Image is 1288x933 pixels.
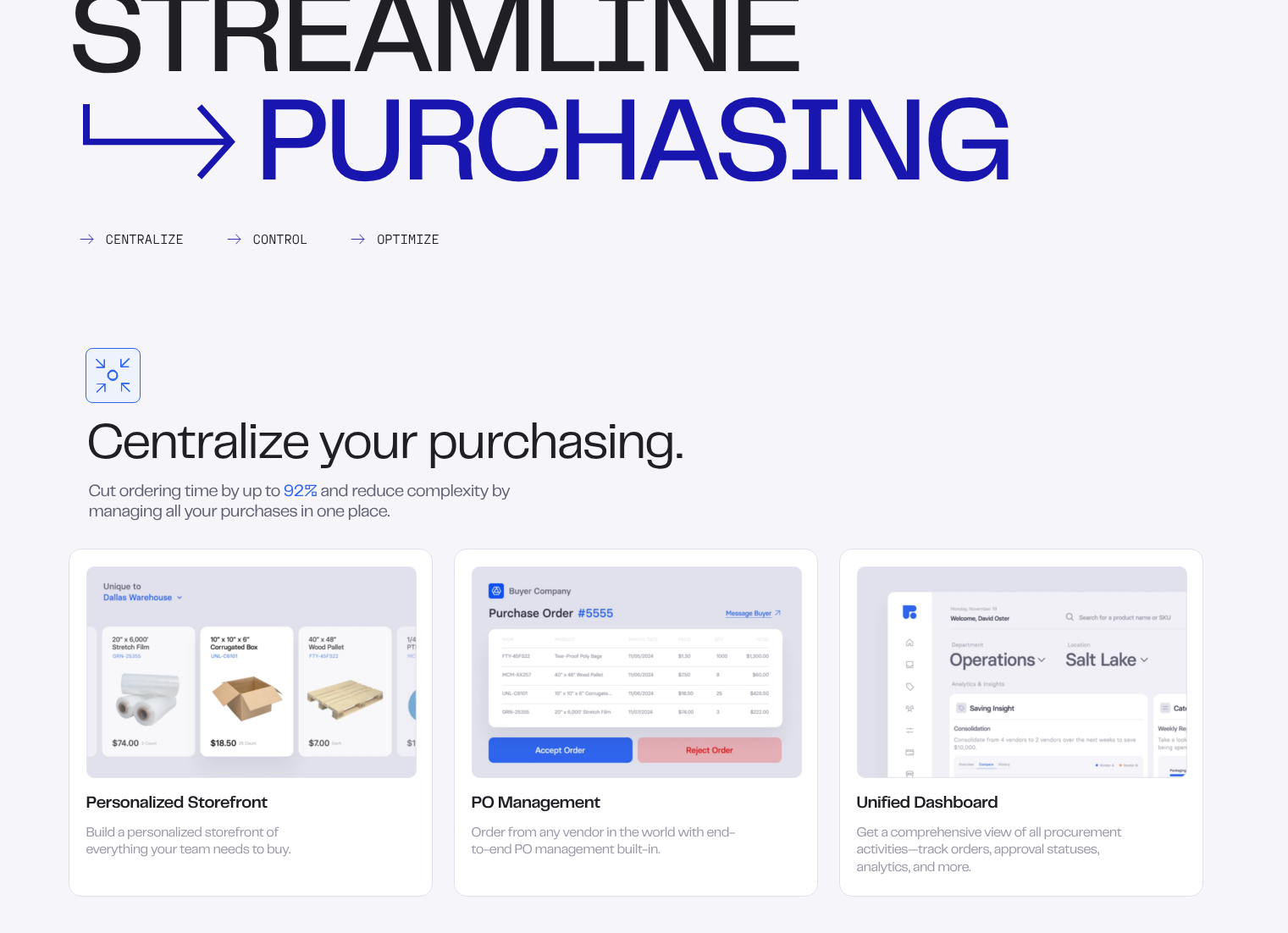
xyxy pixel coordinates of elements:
span: and [320,485,348,500]
div: Centralize [79,233,184,246]
span: managing [89,505,163,520]
span: by [492,485,510,500]
div: Get a comprehensive view of all procurement activities—track orders, approval statuses, analytics... [857,825,1124,878]
span: time [185,485,218,500]
span: complexity [406,485,488,500]
div: Personalized Storefront [86,794,268,814]
span: your [184,505,217,520]
span: by [221,485,239,500]
span: Cut [89,485,116,500]
span: all [165,505,180,520]
span: reduce [351,485,403,500]
span: one [317,505,345,520]
div: Build a personalized storefront of everything your team needs to buy. [86,825,307,861]
div: Optimize [350,233,439,246]
span: in [301,505,313,520]
span: 92% [284,485,318,500]
div: PO Management [472,794,600,814]
span: place. [348,505,390,520]
div: Order from any vendor in the world with end-to-end PO management built-in. [472,825,737,861]
div: Control [226,233,307,246]
span: ordering [119,485,181,500]
span: purchases [220,505,297,520]
span: to [265,485,280,500]
div: purchasing [256,99,1013,207]
span: up [242,485,262,500]
div: Unified Dashboard [857,794,998,814]
div: Centralize your purchasing. [69,423,1203,469]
